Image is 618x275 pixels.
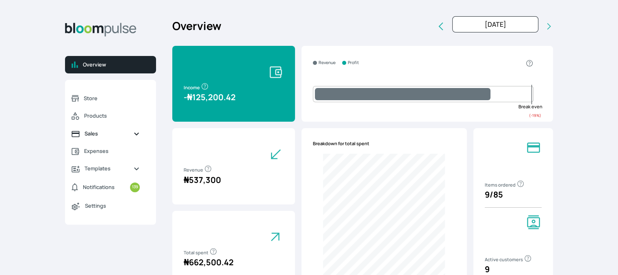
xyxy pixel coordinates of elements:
span: 662,500.42 [184,257,234,268]
img: Bloom Logo [65,23,137,37]
a: Templates [65,160,146,177]
span: Revenue [184,167,212,173]
a: Products [65,107,146,125]
span: Templates [85,165,127,172]
span: Notifications [83,183,115,191]
a: Expenses [65,142,146,160]
span: Breakdown for total spent [313,140,369,147]
span: Expenses [84,147,140,155]
h2: Overview [172,18,221,34]
p: 9 / 85 [485,189,542,201]
span: - 125,200.42 [184,92,236,103]
span: Settings [85,202,140,210]
span: Store [84,95,140,102]
a: Settings [65,197,146,215]
aside: Sidebar [65,16,156,265]
span: ₦ [187,92,192,103]
span: 537,300 [184,174,221,185]
span: Products [84,112,140,120]
span: Items ordered [485,182,525,188]
a: Overview [65,56,156,73]
small: Revenue [319,60,336,66]
span: Income [184,84,209,90]
small: ( -19 %) [529,113,541,118]
a: Sales [65,125,146,142]
span: Sales [85,130,127,137]
span: Active customers [485,256,532,262]
a: Notifications139 [65,178,146,197]
small: Profit [348,60,359,66]
span: ₦ [184,174,189,185]
a: Store [65,90,146,107]
span: Total spent [184,249,217,256]
span: Overview [83,61,150,69]
span: ₦ [184,257,189,268]
small: 139 [130,183,140,192]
